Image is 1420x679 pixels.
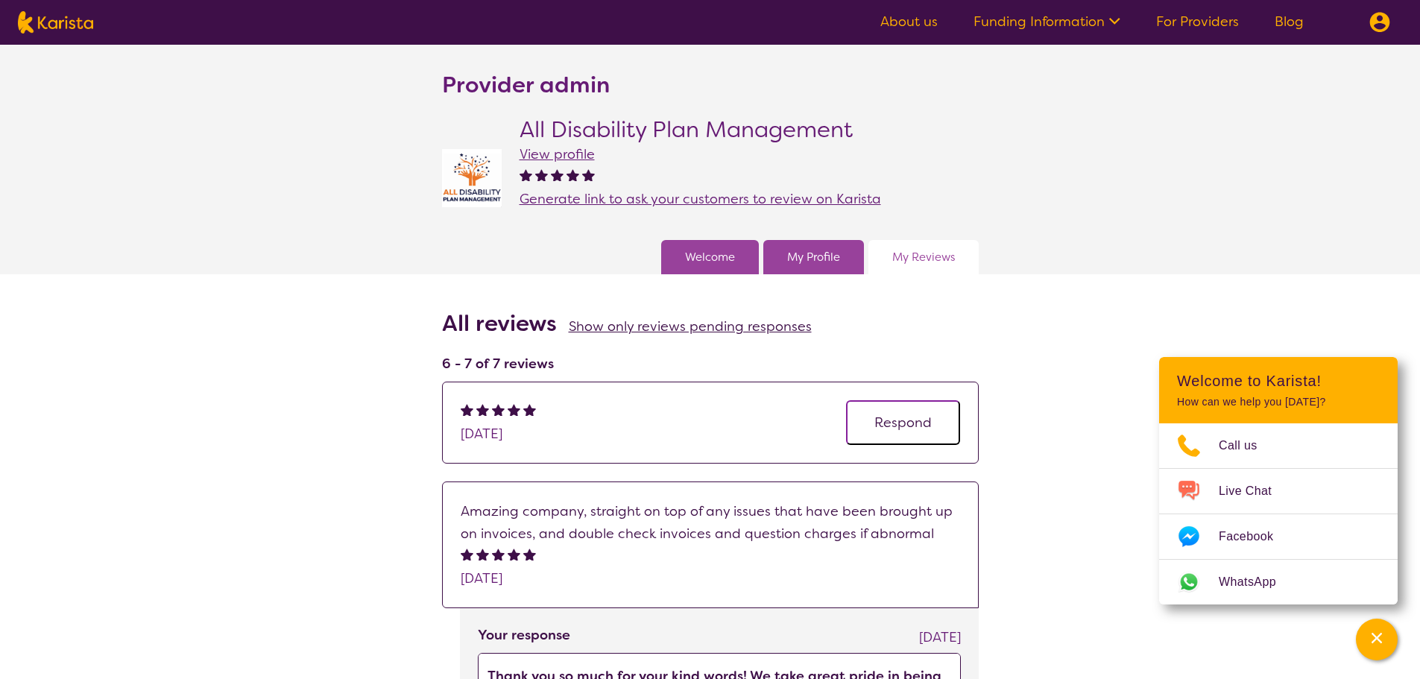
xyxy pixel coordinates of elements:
[461,567,539,590] div: [DATE]
[787,246,840,268] a: My Profile
[1159,560,1398,604] a: Web link opens in a new tab.
[1177,372,1380,390] h2: Welcome to Karista!
[18,11,93,34] img: Karista logo
[520,168,532,181] img: fullstar
[492,403,505,416] img: fullstar
[492,548,505,560] img: fullstar
[846,400,960,445] button: Respond
[520,145,595,163] a: View profile
[892,246,955,268] a: My Reviews
[974,13,1120,31] a: Funding Information
[520,188,881,210] a: Generate link to ask your customers to review on Karista
[535,168,548,181] img: fullstar
[1219,571,1294,593] span: WhatsApp
[1369,12,1390,33] img: menu
[523,403,536,416] img: fullstar
[442,72,610,98] h2: Provider admin
[1156,13,1239,31] a: For Providers
[476,548,489,560] img: fullstar
[461,548,473,560] img: fullstar
[685,246,735,268] a: Welcome
[508,403,520,416] img: fullstar
[582,168,595,181] img: fullstar
[1219,480,1290,502] span: Live Chat
[569,318,812,335] a: Show only reviews pending responses
[1159,423,1398,604] ul: Choose channel
[476,403,489,416] img: fullstar
[1219,435,1275,457] span: Call us
[442,149,502,207] img: at5vqv0lot2lggohlylh.jpg
[520,116,881,143] h2: All Disability Plan Management
[1219,525,1291,548] span: Facebook
[1177,396,1380,408] p: How can we help you [DATE]?
[442,355,979,373] h4: 6 - 7 of 7 reviews
[442,310,557,337] h2: All reviews
[919,626,961,648] div: [DATE]
[478,626,570,644] h4: Your response
[1356,619,1398,660] button: Channel Menu
[461,500,960,545] p: Amazing company, straight on top of any issues that have been brought up on invoices, and double ...
[520,190,881,208] span: Generate link to ask your customers to review on Karista
[508,548,520,560] img: fullstar
[567,168,579,181] img: fullstar
[1159,357,1398,604] div: Channel Menu
[461,403,473,416] img: fullstar
[880,13,938,31] a: About us
[461,423,539,445] div: [DATE]
[551,168,564,181] img: fullstar
[1275,13,1304,31] a: Blog
[523,548,536,560] img: fullstar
